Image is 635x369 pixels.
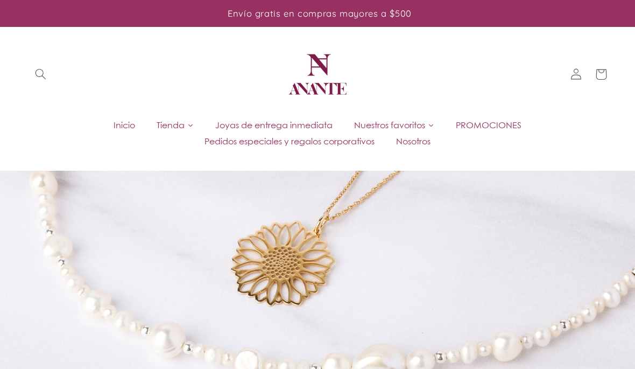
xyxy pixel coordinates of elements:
[396,135,431,147] span: Nosotros
[157,119,185,131] span: Tienda
[215,119,333,131] span: Joyas de entrega inmediata
[343,117,445,133] a: Nuestros favoritos
[354,119,425,131] span: Nuestros favoritos
[204,117,343,133] a: Joyas de entrega inmediata
[228,8,412,19] span: Envío gratis en compras mayores a $500
[204,135,375,147] span: Pedidos especiales y regalos corporativos
[29,62,53,87] summary: Búsqueda
[146,117,204,133] a: Tienda
[445,117,532,133] a: PROMOCIONES
[194,133,385,149] a: Pedidos especiales y regalos corporativos
[285,42,350,107] img: Anante Joyería | Diseño mexicano
[385,133,441,149] a: Nosotros
[281,38,354,111] a: Anante Joyería | Diseño mexicano
[114,119,135,131] span: Inicio
[456,119,521,131] span: PROMOCIONES
[103,117,146,133] a: Inicio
